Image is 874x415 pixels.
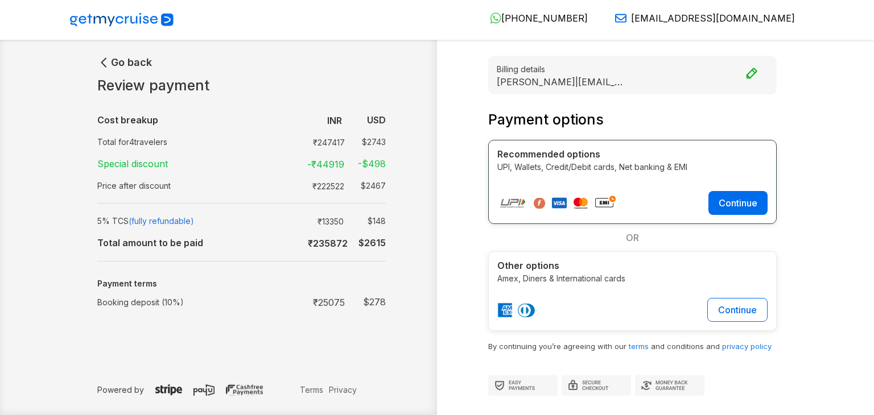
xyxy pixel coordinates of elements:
a: Privacy [326,384,360,396]
b: Cost breakup [97,114,158,126]
p: [PERSON_NAME] | [EMAIL_ADDRESS][DOMAIN_NAME] [497,76,628,87]
p: By continuing you’re agreeing with our and conditions and [488,340,777,352]
span: [PHONE_NUMBER] [501,13,588,24]
img: Email [615,13,626,24]
p: UPI, Wallets, Credit/Debit cards, Net banking & EMI [497,161,768,173]
b: USD [367,114,386,126]
td: Total for 4 travelers [97,131,285,152]
td: $ 2467 [349,177,386,194]
h1: Review payment [97,77,386,94]
td: : [285,210,291,231]
td: : [285,231,291,254]
td: ₹ 222522 [307,177,349,194]
a: [EMAIL_ADDRESS][DOMAIN_NAME] [606,13,795,24]
td: $ 148 [348,213,386,229]
b: ₹ 235872 [308,238,348,249]
h4: Other options [497,260,768,271]
strong: $ 278 [363,296,386,308]
b: INR [327,115,342,126]
span: (fully refundable) [129,216,194,226]
td: $ 2743 [349,134,386,150]
td: ₹ 247417 [307,134,349,150]
h5: Payment terms [97,279,386,289]
td: : [285,290,291,313]
td: : [285,152,291,175]
td: Booking deposit (10%) [97,290,285,313]
p: Amex, Diners & International cards [497,272,768,284]
button: Continue [708,191,768,215]
img: stripe [155,384,182,396]
strong: -₹ 44919 [307,159,344,170]
b: $ 2615 [358,237,386,248]
b: Total amount to be paid [97,237,203,248]
strong: -$ 498 [358,158,386,169]
td: 5% TCS [97,210,285,231]
button: Continue [707,298,768,322]
img: payu [193,384,215,396]
small: Billing details [497,63,768,75]
a: privacy policy [722,342,772,351]
strong: ₹ 25075 [313,297,345,308]
img: cashfree [226,384,263,396]
td: : [285,131,291,152]
td: : [285,109,291,131]
button: Go back [97,56,152,69]
a: [PHONE_NUMBER] [481,13,588,24]
div: OR [488,224,777,251]
h3: Payment options [488,111,777,128]
h4: Recommended options [497,149,768,160]
img: WhatsApp [490,13,501,24]
span: [EMAIL_ADDRESS][DOMAIN_NAME] [631,13,795,24]
a: Terms [297,384,326,396]
a: terms [629,342,649,351]
td: ₹ 13350 [307,213,348,229]
strong: Special discount [97,158,168,169]
td: : [285,175,291,196]
p: Powered by [97,384,297,396]
td: Price after discount [97,175,285,196]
